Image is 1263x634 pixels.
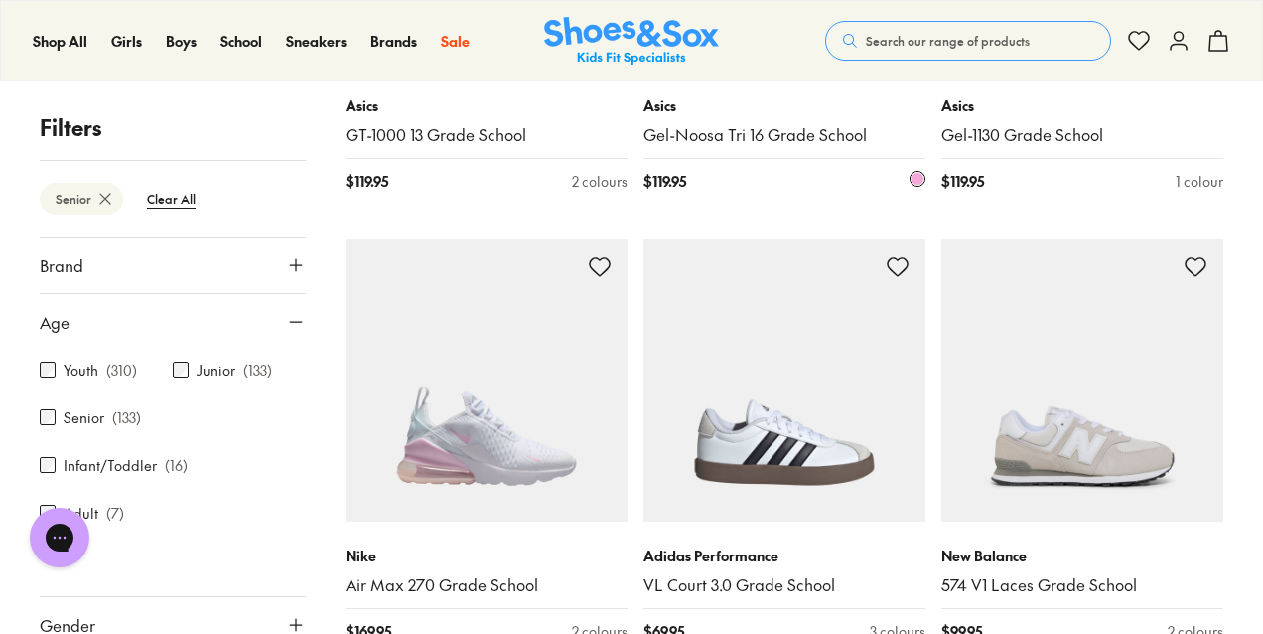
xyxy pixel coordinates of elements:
[131,181,211,217] btn: Clear All
[33,31,87,51] span: Shop All
[40,294,306,350] button: Age
[166,31,197,51] span: Boys
[64,455,157,476] label: Infant/Toddler
[243,360,272,381] p: ( 133 )
[643,546,925,566] p: Adidas Performance
[866,32,1030,50] span: Search our range of products
[20,501,99,574] iframe: Gorgias live chat messenger
[346,171,388,192] span: $ 119.95
[941,171,984,192] span: $ 119.95
[346,546,628,566] p: Nike
[441,31,470,51] span: Sale
[197,360,235,381] label: Junior
[544,17,719,66] a: Shoes & Sox
[572,171,628,192] div: 2 colours
[286,31,347,51] span: Sneakers
[220,31,262,51] span: School
[346,124,628,146] a: GT-1000 13 Grade School
[941,574,1223,596] a: 574 V1 Laces Grade School
[346,95,628,116] p: Asics
[544,17,719,66] img: SNS_Logo_Responsive.svg
[166,31,197,52] a: Boys
[825,21,1111,61] button: Search our range of products
[165,455,188,476] p: ( 16 )
[220,31,262,52] a: School
[346,574,628,596] a: Air Max 270 Grade School
[40,310,70,334] span: Age
[941,95,1223,116] p: Asics
[64,407,104,428] label: Senior
[40,111,306,144] p: Filters
[643,124,925,146] a: Gel-Noosa Tri 16 Grade School
[643,171,686,192] span: $ 119.95
[941,124,1223,146] a: Gel-1130 Grade School
[106,503,124,524] p: ( 7 )
[441,31,470,52] a: Sale
[40,253,83,277] span: Brand
[370,31,417,52] a: Brands
[40,183,123,215] btn: Senior
[111,31,142,51] span: Girls
[643,95,925,116] p: Asics
[286,31,347,52] a: Sneakers
[40,238,306,293] button: Brand
[64,360,98,381] label: Youth
[112,407,141,428] p: ( 133 )
[941,546,1223,566] p: New Balance
[1176,171,1223,192] div: 1 colour
[111,31,142,52] a: Girls
[370,31,417,51] span: Brands
[106,360,137,381] p: ( 310 )
[33,31,87,52] a: Shop All
[643,574,925,596] a: VL Court 3.0 Grade School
